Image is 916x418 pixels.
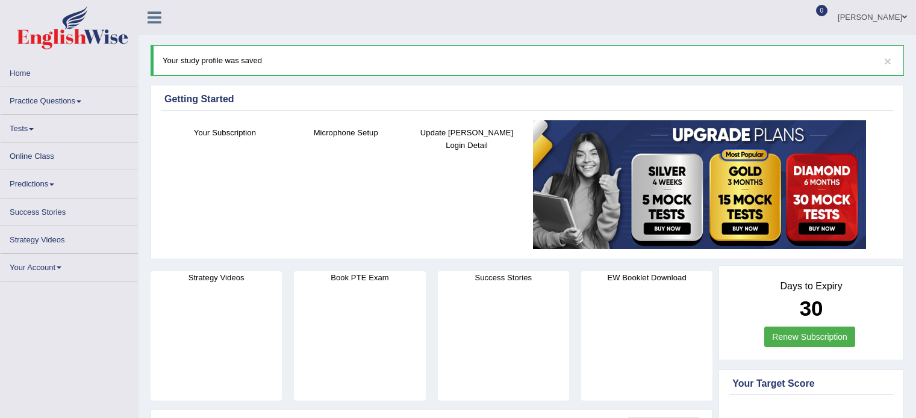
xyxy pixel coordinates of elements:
h4: Microphone Setup [291,126,400,139]
span: 0 [816,5,828,16]
h4: Book PTE Exam [294,271,425,284]
div: Your Target Score [732,377,890,391]
a: Your Account [1,254,138,277]
a: Success Stories [1,198,138,222]
a: Online Class [1,143,138,166]
h4: Days to Expiry [732,281,890,292]
a: Home [1,60,138,83]
h4: Your Subscription [170,126,279,139]
b: 30 [800,297,823,320]
a: Tests [1,115,138,138]
div: Your study profile was saved [151,45,904,76]
a: Strategy Videos [1,226,138,250]
img: small5.jpg [533,120,866,249]
h4: Update [PERSON_NAME] Login Detail [413,126,522,152]
div: Getting Started [164,92,890,106]
a: Practice Questions [1,87,138,111]
h4: Strategy Videos [151,271,282,284]
a: Renew Subscription [764,327,855,347]
a: Predictions [1,170,138,194]
h4: Success Stories [438,271,569,284]
h4: EW Booklet Download [581,271,712,284]
button: × [884,55,891,67]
